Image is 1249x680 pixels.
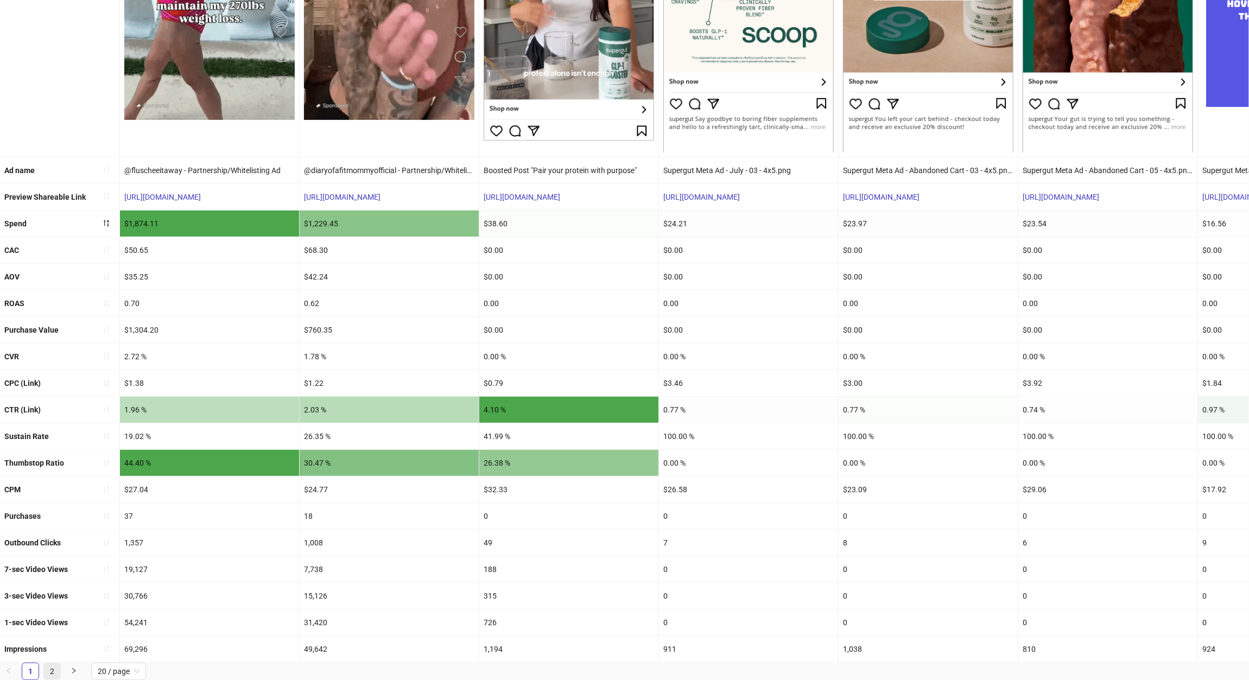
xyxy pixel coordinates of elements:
[1018,264,1197,290] div: $0.00
[479,423,658,449] div: 41.99 %
[103,486,110,493] span: sort-ascending
[479,237,658,263] div: $0.00
[659,317,838,343] div: $0.00
[4,299,24,308] b: ROAS
[300,317,479,343] div: $760.35
[839,264,1018,290] div: $0.00
[1018,211,1197,237] div: $23.54
[120,556,299,582] div: 19,127
[4,565,68,574] b: 7-sec Video Views
[479,530,658,556] div: 49
[103,379,110,387] span: sort-ascending
[479,344,658,370] div: 0.00 %
[300,503,479,529] div: 18
[120,636,299,662] div: 69,296
[65,663,83,680] button: right
[103,539,110,546] span: sort-ascending
[103,219,110,227] span: sort-descending
[843,193,920,201] a: [URL][DOMAIN_NAME]
[103,273,110,281] span: sort-ascending
[120,370,299,396] div: $1.38
[91,663,146,680] div: Page Size
[4,193,86,201] b: Preview Shareable Link
[839,556,1018,582] div: 0
[839,344,1018,370] div: 0.00 %
[300,237,479,263] div: $68.30
[659,370,838,396] div: $3.46
[103,353,110,360] span: sort-ascending
[300,344,479,370] div: 1.78 %
[4,219,27,228] b: Spend
[839,503,1018,529] div: 0
[479,290,658,316] div: 0.00
[300,636,479,662] div: 49,642
[4,512,41,520] b: Purchases
[120,530,299,556] div: 1,357
[479,609,658,635] div: 726
[120,609,299,635] div: 54,241
[300,476,479,503] div: $24.77
[4,272,20,281] b: AOV
[103,166,110,174] span: sort-ascending
[103,326,110,334] span: sort-ascending
[1018,423,1197,449] div: 100.00 %
[1018,237,1197,263] div: $0.00
[479,583,658,609] div: 315
[659,237,838,263] div: $0.00
[98,663,140,679] span: 20 / page
[103,645,110,653] span: sort-ascending
[4,592,68,600] b: 3-sec Video Views
[300,423,479,449] div: 26.35 %
[1018,317,1197,343] div: $0.00
[839,583,1018,609] div: 0
[4,405,41,414] b: CTR (Link)
[1018,344,1197,370] div: 0.00 %
[4,432,49,441] b: Sustain Rate
[659,530,838,556] div: 7
[479,397,658,423] div: 4.10 %
[1018,636,1197,662] div: 810
[479,264,658,290] div: $0.00
[4,352,19,361] b: CVR
[22,663,39,680] li: 1
[839,157,1018,183] div: Supergut Meta Ad - Abandoned Cart - 03 - 4x5.png - Copy
[659,450,838,476] div: 0.00 %
[839,423,1018,449] div: 100.00 %
[1018,503,1197,529] div: 0
[839,397,1018,423] div: 0.77 %
[120,264,299,290] div: $35.25
[479,450,658,476] div: 26.38 %
[120,583,299,609] div: 30,766
[300,157,479,183] div: @diaryofafitmommyofficial - Partnership/Whitelisting Ad
[120,290,299,316] div: 0.70
[839,450,1018,476] div: 0.00 %
[1018,397,1197,423] div: 0.74 %
[300,264,479,290] div: $42.24
[120,450,299,476] div: 44.40 %
[5,668,12,674] span: left
[120,317,299,343] div: $1,304.20
[839,211,1018,237] div: $23.97
[659,344,838,370] div: 0.00 %
[659,397,838,423] div: 0.77 %
[1018,583,1197,609] div: 0
[103,433,110,440] span: sort-ascending
[120,503,299,529] div: 37
[4,246,19,255] b: CAC
[103,565,110,573] span: sort-ascending
[120,397,299,423] div: 1.96 %
[659,636,838,662] div: 911
[1018,476,1197,503] div: $29.06
[300,397,479,423] div: 2.03 %
[71,668,77,674] span: right
[120,344,299,370] div: 2.72 %
[839,476,1018,503] div: $23.09
[4,379,41,387] b: CPC (Link)
[300,556,479,582] div: 7,738
[839,370,1018,396] div: $3.00
[1018,370,1197,396] div: $3.92
[120,211,299,237] div: $1,874.11
[1018,157,1197,183] div: Supergut Meta Ad - Abandoned Cart - 05 - 4x5.png - Copy
[659,157,838,183] div: Supergut Meta Ad - July - 03 - 4x5.png
[479,317,658,343] div: $0.00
